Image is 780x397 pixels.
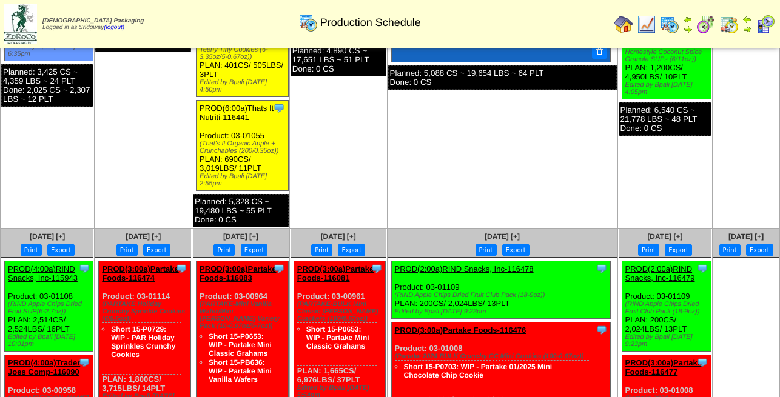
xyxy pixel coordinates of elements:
[311,244,332,256] button: Print
[395,292,611,299] div: (RIND Apple Chips Dried Fruit Club Pack (18-9oz))
[625,358,702,376] a: PROD(3:00a)Partake Foods-116477
[200,173,287,187] div: Edited by Bpali [DATE] 2:55pm
[395,353,611,360] div: (Partake 2024 BULK Crunchy CC Mini Cookies (100-0.67oz))
[742,24,752,34] img: arrowright.gif
[596,324,608,336] img: Tooltip
[143,244,170,256] button: Export
[209,358,272,384] a: Short 15-PB636: WIP - Partake Mini Vanilla Wafers
[297,264,374,282] a: PROD(3:00a)Partake Foods-116081
[502,244,530,256] button: Export
[241,244,268,256] button: Export
[728,232,764,241] a: [DATE] [+]
[200,301,287,330] div: (PARTAKE-Mini Vanilla Wafer/Mini [PERSON_NAME] Variety Pack (10-0.67oz/6-7oz))
[371,262,383,275] img: Tooltip
[193,194,289,227] div: Planned: 5,328 CS ~ 19,480 LBS ~ 55 PLT Done: 0 CS
[485,232,520,241] a: [DATE] [+]
[197,101,288,191] div: Product: 03-01055 PLAN: 690CS / 3,019LBS / 11PLT
[273,262,285,275] img: Tooltip
[21,244,42,256] button: Print
[696,15,716,34] img: calendarblend.gif
[47,244,75,256] button: Export
[756,15,775,34] img: calendarcustomer.gif
[719,244,741,256] button: Print
[637,15,656,34] img: line_graph.gif
[320,16,421,29] span: Production Schedule
[1,64,93,107] div: Planned: 3,425 CS ~ 4,359 LBS ~ 24 PLT Done: 2,025 CS ~ 2,307 LBS ~ 12 PLT
[5,261,93,352] div: Product: 03-01108 PLAN: 2,514CS / 2,524LBS / 16PLT
[213,244,235,256] button: Print
[273,102,285,114] img: Tooltip
[625,333,711,348] div: Edited by Bpali [DATE] 9:23pm
[209,332,272,358] a: Short 15-P0653: WIP - Partake Mini Classic Grahams
[126,232,161,241] a: [DATE] [+]
[395,264,534,273] a: PROD(2:00a)RIND Snacks, Inc-116478
[476,244,497,256] button: Print
[175,262,187,275] img: Tooltip
[395,325,526,335] a: PROD(3:00a)Partake Foods-116476
[395,308,611,315] div: Edited by Bpali [DATE] 9:23pm
[388,65,617,90] div: Planned: 5,088 CS ~ 19,654 LBS ~ 64 PLT Done: 0 CS
[660,15,679,34] img: calendarprod.gif
[404,362,553,379] a: Short 15-P0703: WIP - Partake 01/2025 Mini Chocolate Chip Cookie
[746,244,773,256] button: Export
[306,325,369,350] a: Short 15-P0653: WIP - Partake Mini Classic Grahams
[102,264,178,282] a: PROD(3:00a)Partake Foods-116474
[614,15,633,34] img: home.gif
[104,24,124,31] a: (logout)
[719,15,739,34] img: calendarinout.gif
[102,301,190,322] div: (PARTAKE Holiday Crunchy Sprinkle Cookies (6/5.5oz))
[338,244,365,256] button: Export
[200,79,287,93] div: Edited by Bpali [DATE] 4:50pm
[638,244,659,256] button: Print
[622,261,711,352] div: Product: 03-01109 PLAN: 200CS / 2,024LBS / 13PLT
[683,15,693,24] img: arrowleft.gif
[625,264,695,282] a: PROD(2:00a)RIND Snacks, Inc-116479
[391,261,611,319] div: Product: 03-01109 PLAN: 200CS / 2,024LBS / 13PLT
[683,24,693,34] img: arrowright.gif
[42,18,144,31] span: Logged in as Sridgway
[696,356,708,369] img: Tooltip
[297,301,385,322] div: (PARTAKE-BULK Mini Classic [PERSON_NAME] Crackers (100/0.67oz))
[625,301,711,315] div: (RIND Apple Chips Dried Fruit Club Pack (18-9oz))
[42,18,144,24] span: [DEMOGRAPHIC_DATA] Packaging
[8,264,78,282] a: PROD(4:00a)RIND Snacks, Inc-115943
[742,15,752,24] img: arrowleft.gif
[596,262,608,275] img: Tooltip
[78,262,90,275] img: Tooltip
[223,232,258,241] a: [DATE] [+]
[298,13,318,32] img: calendarprod.gif
[30,232,65,241] a: [DATE] [+]
[696,262,708,275] img: Tooltip
[200,264,276,282] a: PROD(3:00a)Partake Foods-116083
[4,4,37,44] img: zoroco-logo-small.webp
[619,102,712,136] div: Planned: 6,540 CS ~ 21,778 LBS ~ 48 PLT Done: 0 CS
[200,140,287,155] div: (That's It Organic Apple + Crunchables (200/0.35oz))
[8,358,80,376] a: PROD(4:00a)Trader Joes Comp-116090
[647,232,682,241] a: [DATE] [+]
[291,43,386,76] div: Planned: 4,890 CS ~ 17,651 LBS ~ 51 PLT Done: 0 CS
[321,232,356,241] a: [DATE] [+]
[625,81,711,96] div: Edited by Bpali [DATE] 4:05pm
[8,301,93,315] div: (RIND Apple Chips Dried Fruit SUP(6-2.7oz))
[200,104,274,122] a: PROD(6:00a)Thats It Nutriti-116441
[8,333,93,348] div: Edited by Bpali [DATE] 10:01pm
[78,356,90,369] img: Tooltip
[116,244,138,256] button: Print
[111,325,175,359] a: Short 15-P0729: WIP - PAR Holiday Sprinkles Crunchy Cookies
[665,244,692,256] button: Export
